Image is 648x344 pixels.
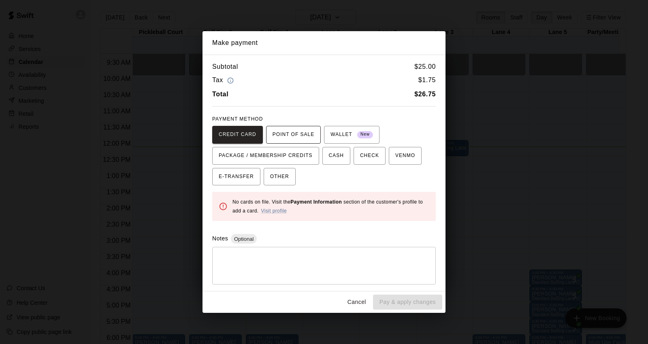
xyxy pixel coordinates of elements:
b: $ 26.75 [414,91,436,98]
button: E-TRANSFER [212,168,260,186]
button: CASH [322,147,350,165]
b: Total [212,91,228,98]
span: POINT OF SALE [273,128,314,141]
label: Notes [212,235,228,242]
button: Cancel [344,295,370,310]
span: CREDIT CARD [219,128,256,141]
span: CHECK [360,149,379,162]
span: New [357,129,373,140]
span: PACKAGE / MEMBERSHIP CREDITS [219,149,313,162]
h6: $ 25.00 [414,62,436,72]
a: Visit profile [261,208,287,214]
span: CASH [329,149,344,162]
button: PACKAGE / MEMBERSHIP CREDITS [212,147,319,165]
span: OTHER [270,170,289,183]
h2: Make payment [202,31,446,55]
span: VENMO [395,149,415,162]
b: Payment Information [290,199,342,205]
span: E-TRANSFER [219,170,254,183]
button: CREDIT CARD [212,126,263,144]
button: OTHER [264,168,296,186]
span: WALLET [330,128,373,141]
button: WALLET New [324,126,379,144]
span: PAYMENT METHOD [212,116,263,122]
button: POINT OF SALE [266,126,321,144]
h6: $ 1.75 [418,75,436,86]
h6: Tax [212,75,236,86]
span: Optional [231,236,257,242]
button: CHECK [354,147,386,165]
h6: Subtotal [212,62,238,72]
span: No cards on file. Visit the section of the customer's profile to add a card. [232,199,423,214]
button: VENMO [389,147,422,165]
